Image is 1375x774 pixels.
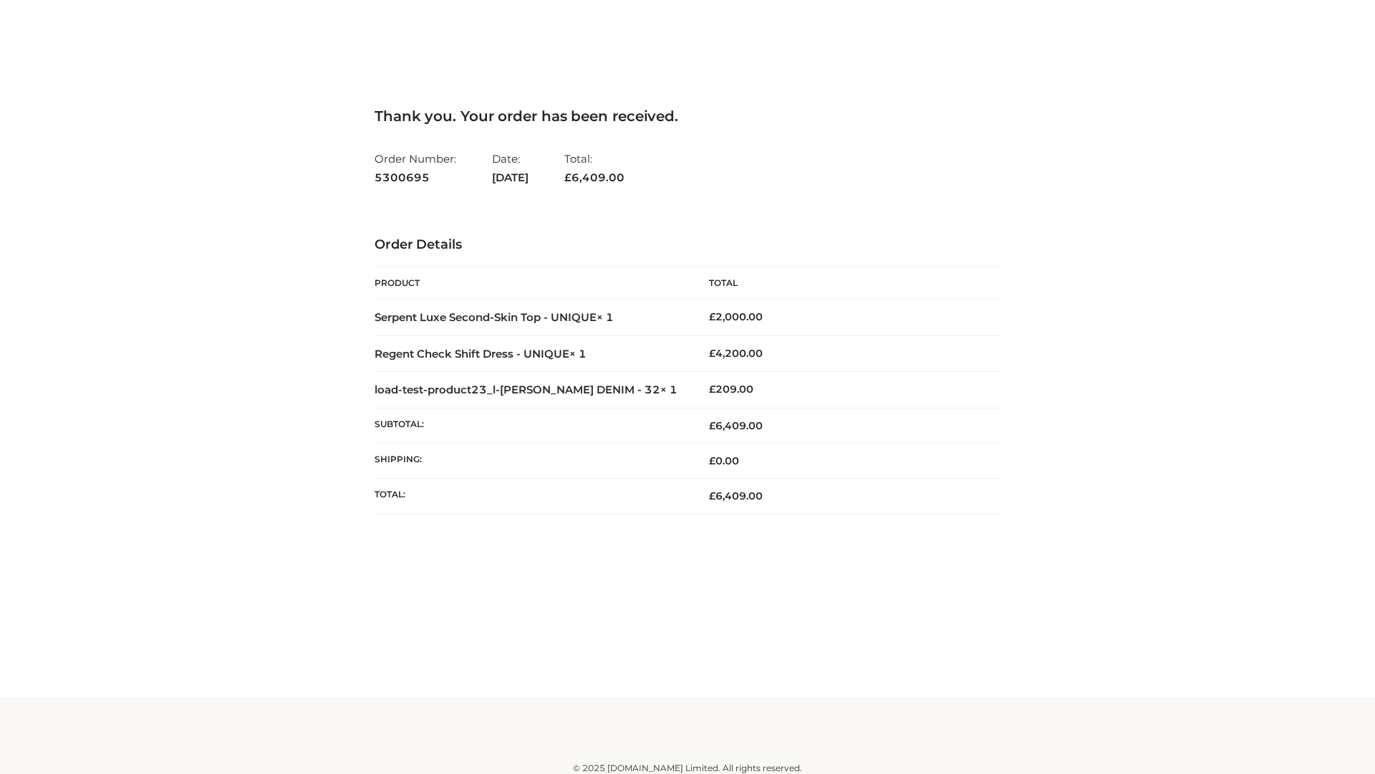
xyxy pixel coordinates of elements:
strong: × 1 [660,383,677,396]
span: £ [709,347,715,360]
strong: × 1 [597,310,614,324]
span: £ [709,454,715,467]
strong: 5300695 [375,168,456,187]
li: Total: [564,146,624,190]
strong: [DATE] [492,168,529,187]
span: £ [709,383,715,396]
h3: Thank you. Your order has been received. [375,107,1000,125]
bdi: 0.00 [709,454,739,467]
bdi: 209.00 [709,383,753,396]
th: Total: [375,479,687,514]
li: Date: [492,146,529,190]
strong: Regent Check Shift Dress - UNIQUE [375,347,587,360]
span: 6,409.00 [709,419,763,432]
strong: load-test-product23_l-[PERSON_NAME] DENIM - 32 [375,383,677,396]
th: Total [687,267,1000,300]
th: Subtotal: [375,408,687,443]
strong: × 1 [569,347,587,360]
th: Shipping: [375,444,687,479]
span: £ [709,489,715,502]
h3: Order Details [375,237,1000,253]
bdi: 4,200.00 [709,347,763,360]
span: 6,409.00 [564,171,624,184]
span: 6,409.00 [709,489,763,502]
th: Product [375,267,687,300]
bdi: 2,000.00 [709,310,763,323]
li: Order Number: [375,146,456,190]
span: £ [709,419,715,432]
strong: Serpent Luxe Second-Skin Top - UNIQUE [375,310,614,324]
span: £ [709,310,715,323]
span: £ [564,171,571,184]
